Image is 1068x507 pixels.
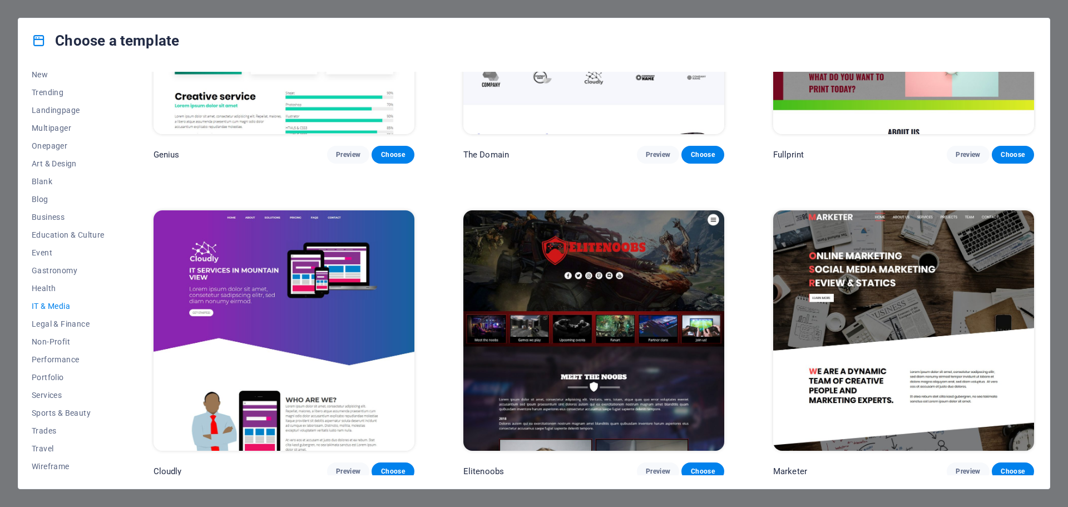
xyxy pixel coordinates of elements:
[327,146,369,164] button: Preview
[32,440,105,457] button: Travel
[32,141,105,150] span: Onepager
[32,315,105,333] button: Legal & Finance
[32,351,105,368] button: Performance
[956,150,980,159] span: Preview
[32,119,105,137] button: Multipager
[1001,467,1025,476] span: Choose
[372,146,414,164] button: Choose
[32,404,105,422] button: Sports & Beauty
[372,462,414,480] button: Choose
[32,101,105,119] button: Landingpage
[637,146,679,164] button: Preview
[773,149,804,160] p: Fullprint
[32,159,105,168] span: Art & Design
[32,173,105,190] button: Blank
[32,284,105,293] span: Health
[690,150,715,159] span: Choose
[32,333,105,351] button: Non-Profit
[32,137,105,155] button: Onepager
[32,297,105,315] button: IT & Media
[1001,150,1025,159] span: Choose
[947,146,989,164] button: Preview
[32,83,105,101] button: Trending
[32,426,105,435] span: Trades
[992,146,1034,164] button: Choose
[32,32,179,50] h4: Choose a template
[463,466,504,477] p: Elitenoobs
[32,355,105,364] span: Performance
[32,262,105,279] button: Gastronomy
[32,88,105,97] span: Trending
[32,337,105,346] span: Non-Profit
[646,467,670,476] span: Preview
[681,462,724,480] button: Choose
[773,466,807,477] p: Marketer
[154,210,414,451] img: Cloudly
[32,70,105,79] span: New
[32,190,105,208] button: Blog
[336,467,360,476] span: Preview
[956,467,980,476] span: Preview
[32,124,105,132] span: Multipager
[32,462,105,471] span: Wireframe
[690,467,715,476] span: Choose
[154,466,182,477] p: Cloudly
[32,279,105,297] button: Health
[380,150,405,159] span: Choose
[463,210,724,451] img: Elitenoobs
[637,462,679,480] button: Preview
[773,210,1034,451] img: Marketer
[32,373,105,382] span: Portfolio
[32,106,105,115] span: Landingpage
[32,155,105,173] button: Art & Design
[336,150,360,159] span: Preview
[32,457,105,475] button: Wireframe
[32,408,105,417] span: Sports & Beauty
[32,422,105,440] button: Trades
[32,386,105,404] button: Services
[992,462,1034,480] button: Choose
[327,462,369,480] button: Preview
[947,462,989,480] button: Preview
[646,150,670,159] span: Preview
[32,391,105,400] span: Services
[32,230,105,239] span: Education & Culture
[154,149,180,160] p: Genius
[32,266,105,275] span: Gastronomy
[32,302,105,311] span: IT & Media
[32,368,105,386] button: Portfolio
[463,149,509,160] p: The Domain
[32,177,105,186] span: Blank
[380,467,405,476] span: Choose
[32,244,105,262] button: Event
[32,319,105,328] span: Legal & Finance
[32,66,105,83] button: New
[32,208,105,226] button: Business
[32,195,105,204] span: Blog
[681,146,724,164] button: Choose
[32,226,105,244] button: Education & Culture
[32,444,105,453] span: Travel
[32,248,105,257] span: Event
[32,213,105,221] span: Business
